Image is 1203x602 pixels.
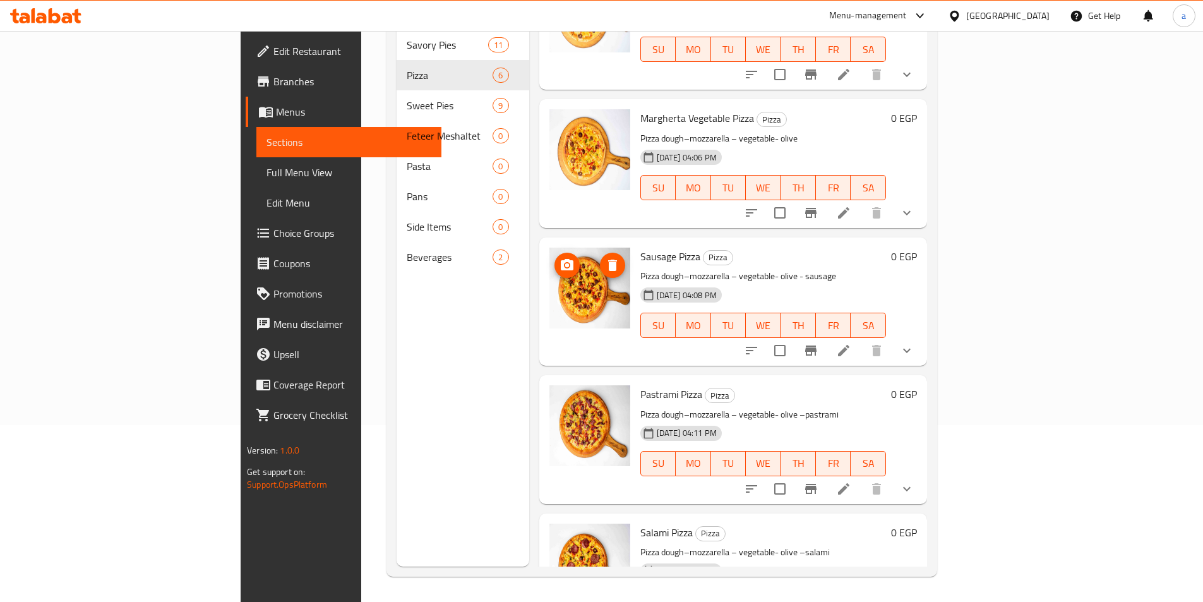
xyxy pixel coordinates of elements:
[256,188,441,218] a: Edit Menu
[280,442,299,459] span: 1.0.0
[652,152,722,164] span: [DATE] 04:06 PM
[493,98,508,113] div: items
[703,250,733,265] div: Pizza
[493,68,508,83] div: items
[407,189,493,204] span: Pans
[246,36,441,66] a: Edit Restaurant
[276,104,431,119] span: Menus
[711,451,746,476] button: TU
[751,40,775,59] span: WE
[600,253,625,278] button: delete image
[676,37,710,62] button: MO
[851,37,885,62] button: SA
[246,400,441,430] a: Grocery Checklist
[273,407,431,423] span: Grocery Checklist
[493,130,508,142] span: 0
[493,250,508,265] div: items
[407,68,493,83] span: Pizza
[681,316,705,335] span: MO
[856,40,880,59] span: SA
[397,30,529,60] div: Savory Pies11
[746,451,781,476] button: WE
[640,407,886,423] p: Pizza dough–mozzarella – vegetable- olive –pastrami
[851,451,885,476] button: SA
[493,189,508,204] div: items
[891,385,917,403] h6: 0 EGP
[705,388,735,403] div: Pizza
[407,128,493,143] span: Feteer Meshaltet
[397,181,529,212] div: Pans0
[493,159,508,174] div: items
[861,198,892,228] button: delete
[246,218,441,248] a: Choice Groups
[891,109,917,127] h6: 0 EGP
[676,175,710,200] button: MO
[640,451,676,476] button: SU
[273,347,431,362] span: Upsell
[640,247,700,266] span: Sausage Pizza
[493,219,508,234] div: items
[640,545,886,560] p: Pizza dough–mozzarella – vegetable- olive –salami
[397,212,529,242] div: Side Items0
[861,474,892,504] button: delete
[246,279,441,309] a: Promotions
[786,40,810,59] span: TH
[836,205,851,220] a: Edit menu item
[273,226,431,241] span: Choice Groups
[681,40,705,59] span: MO
[711,175,746,200] button: TU
[796,335,826,366] button: Branch-specific-item
[676,451,710,476] button: MO
[736,474,767,504] button: sort-choices
[640,268,886,284] p: Pizza dough–mozzarella – vegetable- olive - sausage
[836,343,851,358] a: Edit menu item
[757,112,787,127] div: Pizza
[796,474,826,504] button: Branch-specific-item
[273,44,431,59] span: Edit Restaurant
[397,90,529,121] div: Sweet Pies9
[836,481,851,497] a: Edit menu item
[397,151,529,181] div: Pasta0
[821,454,846,473] span: FR
[899,67,914,82] svg: Show Choices
[397,60,529,90] div: Pizza6
[767,476,793,502] span: Select to update
[716,179,741,197] span: TU
[493,69,508,81] span: 6
[247,442,278,459] span: Version:
[646,316,671,335] span: SU
[266,165,431,180] span: Full Menu View
[397,242,529,272] div: Beverages2
[493,251,508,263] span: 2
[407,250,493,265] span: Beverages
[829,8,907,23] div: Menu-management
[891,248,917,265] h6: 0 EGP
[821,179,846,197] span: FR
[266,195,431,210] span: Edit Menu
[246,370,441,400] a: Coverage Report
[891,524,917,541] h6: 0 EGP
[716,454,741,473] span: TU
[256,157,441,188] a: Full Menu View
[892,335,922,366] button: show more
[736,59,767,90] button: sort-choices
[1182,9,1186,23] span: a
[652,565,722,577] span: [DATE] 04:31 PM
[640,37,676,62] button: SU
[816,313,851,338] button: FR
[407,159,493,174] div: Pasta
[407,37,489,52] span: Savory Pies
[856,316,880,335] span: SA
[851,175,885,200] button: SA
[966,9,1050,23] div: [GEOGRAPHIC_DATA]
[273,377,431,392] span: Coverage Report
[705,388,734,403] span: Pizza
[549,385,630,466] img: Pastrami Pizza
[786,316,810,335] span: TH
[899,205,914,220] svg: Show Choices
[640,131,886,147] p: Pizza dough–mozzarella – vegetable- olive
[816,451,851,476] button: FR
[246,309,441,339] a: Menu disclaimer
[816,175,851,200] button: FR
